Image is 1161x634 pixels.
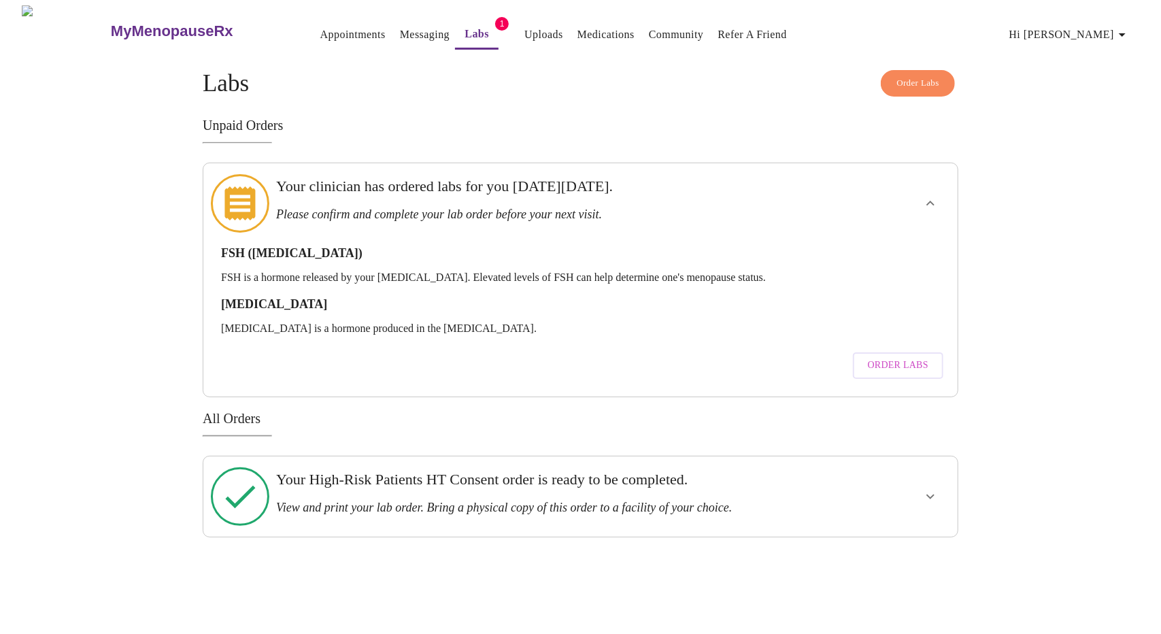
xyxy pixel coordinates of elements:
h4: Labs [203,70,958,97]
button: Appointments [315,21,391,48]
h3: Unpaid Orders [203,118,958,133]
span: Hi [PERSON_NAME] [1009,25,1130,44]
h3: All Orders [203,411,958,427]
h3: Your High-Risk Patients HT Consent order is ready to be completed. [276,471,812,488]
a: MyMenopauseRx [109,7,287,55]
button: Uploads [519,21,569,48]
p: FSH is a hormone released by your [MEDICAL_DATA]. Elevated levels of FSH can help determine one's... [221,271,940,284]
a: Messaging [400,25,450,44]
a: Labs [465,24,489,44]
a: Community [649,25,704,44]
a: Medications [577,25,635,44]
a: Order Labs [849,346,947,386]
h3: View and print your lab order. Bring a physical copy of this order to a facility of your choice. [276,501,812,515]
button: Hi [PERSON_NAME] [1004,21,1136,48]
button: Community [643,21,709,48]
h3: Your clinician has ordered labs for you [DATE][DATE]. [276,178,812,195]
h3: Please confirm and complete your lab order before your next visit. [276,207,812,222]
p: [MEDICAL_DATA] is a hormone produced in the [MEDICAL_DATA]. [221,322,940,335]
button: Medications [572,21,640,48]
span: Order Labs [868,357,928,374]
a: Appointments [320,25,386,44]
img: MyMenopauseRx Logo [22,5,109,56]
h3: [MEDICAL_DATA] [221,297,940,312]
a: Refer a Friend [718,25,787,44]
button: show more [914,187,947,220]
span: 1 [495,17,509,31]
button: Refer a Friend [712,21,792,48]
button: Order Labs [881,70,955,97]
h3: MyMenopauseRx [111,22,233,40]
button: Order Labs [853,352,943,379]
h3: FSH ([MEDICAL_DATA]) [221,246,940,261]
button: show more [914,480,947,513]
button: Labs [455,20,499,50]
span: Order Labs [896,76,939,91]
a: Uploads [524,25,563,44]
button: Messaging [394,21,455,48]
